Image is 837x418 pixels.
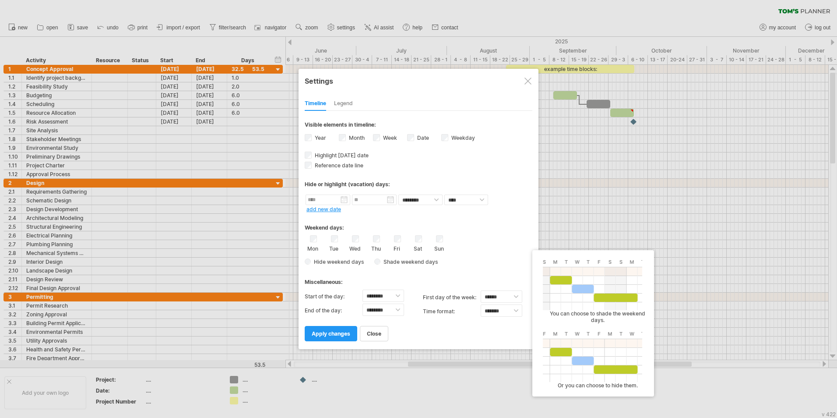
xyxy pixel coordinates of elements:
span: Highlight [DATE] date [313,152,369,159]
div: Weekend days: [305,216,532,233]
label: Mon [307,244,318,252]
div: Hide or highlight (vacation) days: [305,181,532,188]
label: Sat [412,244,423,252]
label: End of the day: [305,304,362,318]
label: Start of the day: [305,290,362,304]
a: close [360,326,388,341]
label: Sun [433,244,444,252]
label: Tue [328,244,339,252]
div: Legend [334,97,353,111]
label: Month [347,135,365,141]
label: Year [313,135,326,141]
div: Miscellaneous: [305,270,532,287]
span: Reference date line [313,162,363,169]
label: Time format: [423,305,481,319]
label: Weekday [450,135,475,141]
label: Thu [370,244,381,252]
label: Wed [349,244,360,252]
a: apply changes [305,326,357,341]
span: Shade weekend days [380,259,438,265]
div: Settings [305,73,532,89]
label: Week [381,135,397,141]
span: apply changes [312,330,350,337]
div: Visible elements in timeline: [305,121,532,131]
span: Hide weekend days [311,259,364,265]
div: You can choose to shade the weekend days. Or you can choose to hide them. [538,258,652,389]
a: add new date [306,206,341,213]
div: Timeline [305,97,326,111]
label: first day of the week: [423,290,481,305]
label: Date [415,135,429,141]
label: Fri [391,244,402,252]
span: close [367,330,381,337]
